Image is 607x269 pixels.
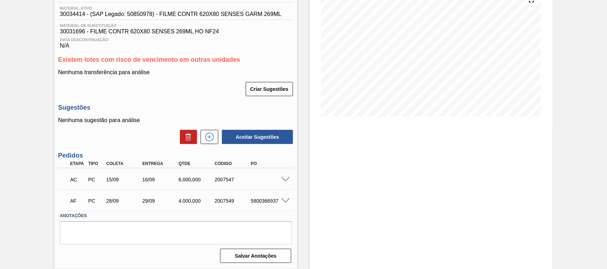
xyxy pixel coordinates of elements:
[86,177,105,182] div: Pedido de Compra
[222,130,293,144] button: Aceitar Sugestões
[140,161,181,166] div: Entrega
[213,161,253,166] div: Código
[249,161,289,166] div: PO
[177,177,217,182] div: 6.000,000
[218,129,294,145] div: Aceitar Sugestões
[177,161,217,166] div: Qtde
[60,23,292,28] span: Material de Substituição
[249,198,289,204] div: 5800366937
[140,198,181,204] div: 29/09/2025
[176,130,197,144] div: Excluir Sugestões
[60,38,292,42] span: Data Descontinuação
[177,198,217,204] div: 4.000,000
[105,161,145,166] div: Coleta
[70,177,85,182] p: AC
[60,28,292,35] span: 30031696 - FILME CONTR 620X80 SENSES 269ML HO NF24
[60,6,281,10] span: Material ativo
[86,198,105,204] div: Pedido de Compra
[246,81,294,97] div: Criar Sugestões
[220,249,291,263] button: Salvar Anotações
[197,130,218,144] div: Nova sugestão
[68,193,87,209] div: Aguardando Faturamento
[58,56,240,63] span: Existem lotes com risco de vencimento em outras unidades
[60,211,292,221] label: Anotações
[213,198,253,204] div: 2007549
[58,104,294,111] h3: Sugestões
[86,161,105,166] div: Tipo
[58,152,294,159] h3: Pedidos
[70,198,85,204] p: AF
[246,82,293,96] button: Criar Sugestões
[105,198,145,204] div: 28/09/2025
[213,177,253,182] div: 2007547
[105,177,145,182] div: 15/09/2025
[58,35,294,49] div: N/A
[60,11,281,17] span: 30034414 - (SAP Legado: 50850978) - FILME CONTR 620X80 SENSES GARM 269ML
[58,117,294,123] p: Nenhuma sugestão para análise
[68,172,87,187] div: Aguardando Composição de Carga
[68,161,87,166] div: Etapa
[58,69,294,76] p: Nenhuma transferência para análise
[140,177,181,182] div: 16/09/2025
